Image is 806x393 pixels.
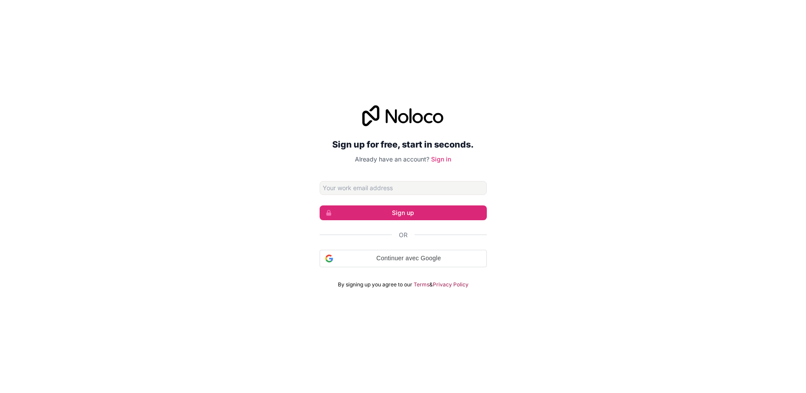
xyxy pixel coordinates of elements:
span: Or [399,231,408,239]
span: By signing up you agree to our [338,281,412,288]
a: Privacy Policy [433,281,469,288]
span: & [429,281,433,288]
div: Continuer avec Google [320,250,487,267]
button: Sign up [320,205,487,220]
span: Continuer avec Google [337,254,481,263]
h2: Sign up for free, start in seconds. [320,137,487,152]
input: Email address [320,181,487,195]
span: Already have an account? [355,155,429,163]
a: Sign in [431,155,451,163]
a: Terms [414,281,429,288]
